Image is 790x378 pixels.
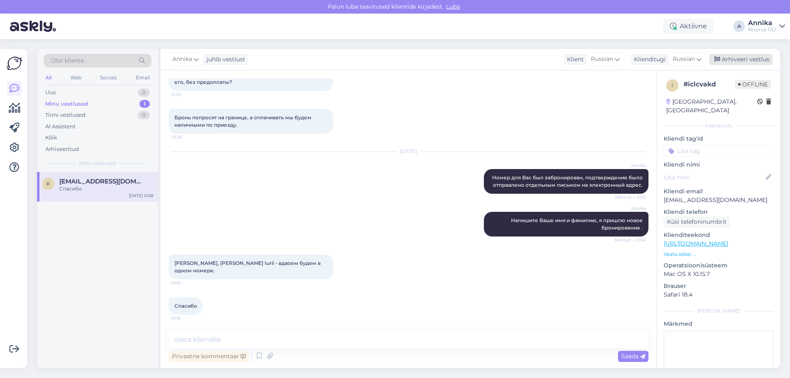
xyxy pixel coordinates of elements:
[174,303,197,309] span: Спасибо
[733,21,745,32] div: A
[174,114,313,128] span: Бронь попросят на границе, а оплачивать мы будем наличными по приезду.
[171,280,202,286] span: 0:08
[664,290,774,299] p: Safari 18.4
[615,194,646,200] span: Nähtud ✓ 0:02
[664,282,774,290] p: Brauser
[664,231,774,239] p: Klienditeekond
[69,72,83,83] div: Web
[171,315,202,321] span: 0:08
[79,160,116,167] span: Minu vestlused
[664,270,774,278] p: Mac OS X 10.15.7
[138,111,150,119] div: 0
[664,122,774,130] div: Kliendi info
[683,79,735,89] div: # iclcvakd
[666,97,757,115] div: [GEOGRAPHIC_DATA], [GEOGRAPHIC_DATA]
[98,72,118,83] div: Socials
[46,181,50,187] span: k
[591,55,613,64] span: Russian
[174,260,322,274] span: [PERSON_NAME], [PERSON_NAME] Iurii - вдвоем будем в одном номере.
[203,55,245,64] div: juhib vestlust
[664,261,774,270] p: Operatsioonisüsteem
[664,320,774,328] p: Märkmed
[171,134,202,140] span: 23:35
[134,72,151,83] div: Email
[673,55,695,64] span: Russian
[45,111,86,119] div: Tiimi vestlused
[51,56,84,65] span: Otsi kliente
[7,56,22,71] img: Askly Logo
[748,20,785,33] a: AnnikaNoorus OÜ
[664,250,774,258] p: Vaata edasi ...
[172,55,192,64] span: Annika
[664,145,774,157] input: Lisa tag
[564,55,584,64] div: Klient
[45,123,76,131] div: AI Assistent
[615,162,646,169] span: Annika
[663,19,713,34] div: Aktiivne
[492,174,644,188] span: Номер для Вас был забронирован, подтверждение было отправлено отдельным письмом на электронный ад...
[664,240,728,247] a: [URL][DOMAIN_NAME]
[664,208,774,216] p: Kliendi telefon
[139,100,150,108] div: 1
[621,352,645,360] span: Saada
[444,3,462,10] span: Luba
[45,88,56,97] div: Uus
[169,351,249,362] div: Privaatne kommentaar
[615,205,646,211] span: Annika
[735,80,771,89] span: Offline
[615,237,646,243] span: Nähtud ✓ 0:04
[45,134,57,142] div: Kõik
[709,54,773,65] div: Arhiveeri vestlus
[511,217,644,231] span: Напишите Ваше имя и фамилию, я пришлю новое бронирование .
[664,187,774,196] p: Kliendi email
[748,26,776,33] div: Noorus OÜ
[748,20,776,26] div: Annika
[169,148,648,155] div: [DATE]
[129,192,153,199] div: [DATE] 0:08
[664,173,764,182] input: Lisa nimi
[631,55,666,64] div: Klienditugi
[664,135,774,143] p: Kliendi tag'id
[664,216,730,227] div: Küsi telefoninumbrit
[171,91,202,97] span: 21:33
[671,82,673,88] span: i
[45,100,88,108] div: Minu vestlused
[59,178,145,185] span: katarina1987@bk.ru
[59,185,153,192] div: Спасибо
[44,72,53,83] div: All
[45,145,79,153] div: Arhiveeritud
[664,196,774,204] p: [EMAIL_ADDRESS][DOMAIN_NAME]
[664,160,774,169] p: Kliendi nimi
[664,307,774,315] div: [PERSON_NAME]
[138,88,150,97] div: 0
